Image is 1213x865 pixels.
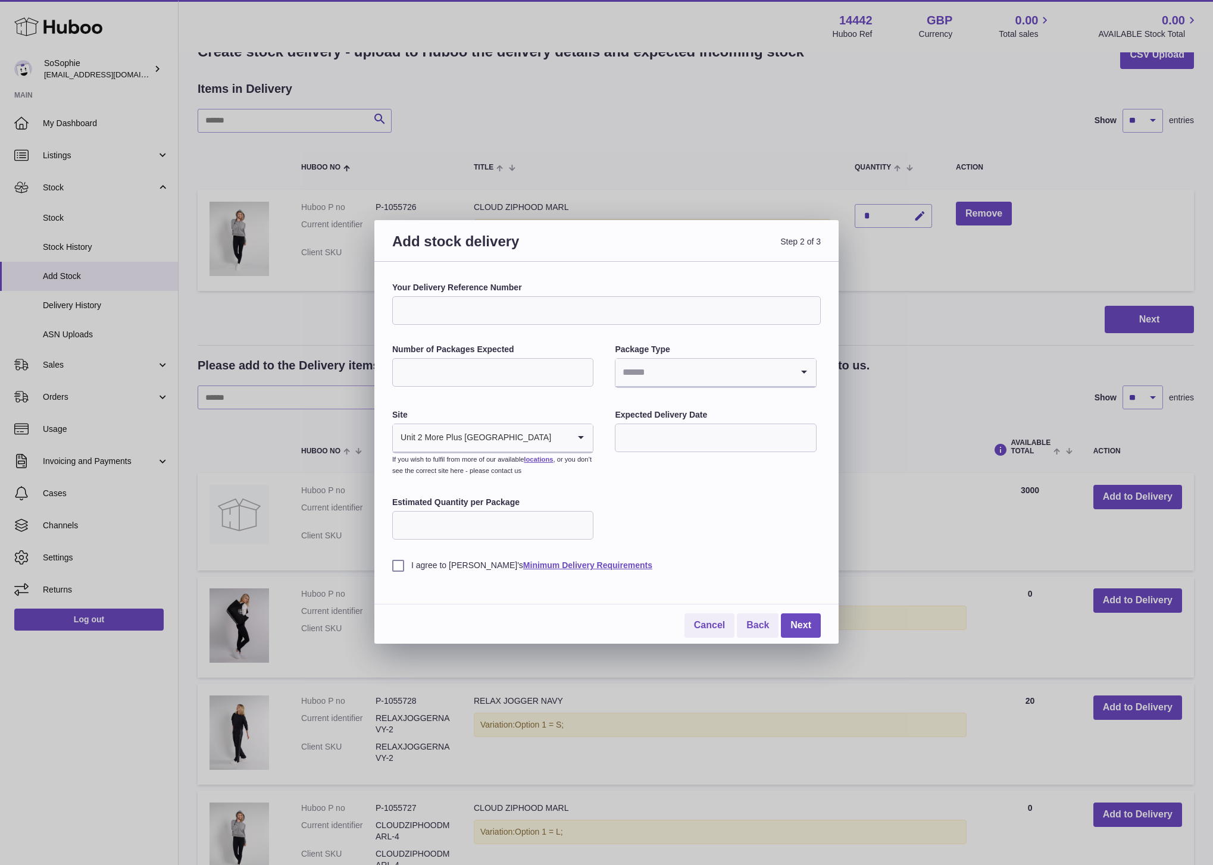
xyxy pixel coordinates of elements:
[615,359,792,386] input: Search for option
[552,424,569,452] input: Search for option
[523,560,652,570] a: Minimum Delivery Requirements
[393,424,593,453] div: Search for option
[615,344,816,355] label: Package Type
[615,359,815,387] div: Search for option
[392,560,821,571] label: I agree to [PERSON_NAME]'s
[392,456,592,474] small: If you wish to fulfil from more of our available , or you don’t see the correct site here - pleas...
[737,613,779,638] a: Back
[392,282,821,293] label: Your Delivery Reference Number
[524,456,553,463] a: locations
[606,232,821,265] span: Step 2 of 3
[392,344,593,355] label: Number of Packages Expected
[393,424,552,452] span: Unit 2 More Plus [GEOGRAPHIC_DATA]
[392,409,593,421] label: Site
[615,409,816,421] label: Expected Delivery Date
[392,497,593,508] label: Estimated Quantity per Package
[684,613,734,638] a: Cancel
[392,232,606,265] h3: Add stock delivery
[781,613,821,638] a: Next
